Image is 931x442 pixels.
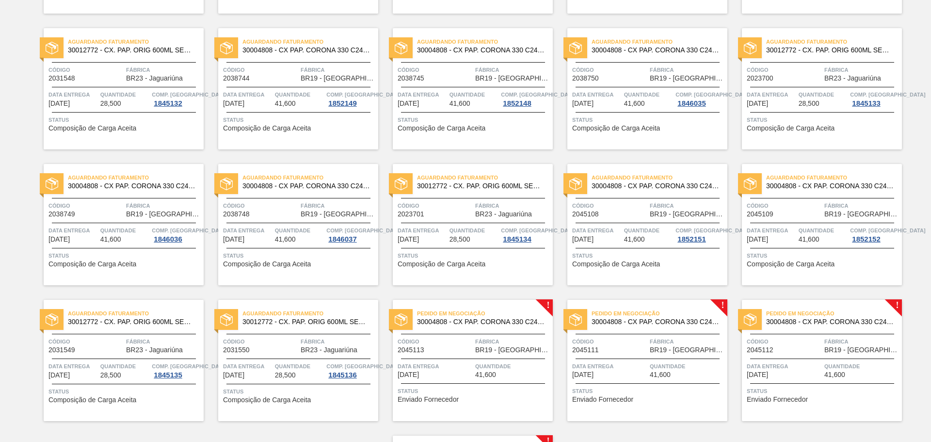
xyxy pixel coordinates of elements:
span: Fábrica [126,65,201,75]
span: 24/10/2025 [398,236,419,243]
span: Composição de Carga Aceita [747,261,835,268]
img: status [744,178,756,190]
span: 09/11/2025 [572,371,594,378]
span: Status [747,386,899,396]
span: Código [48,201,124,211]
span: Quantidade [275,226,324,235]
a: statusAguardando Faturamento30004808 - CX PAP. CORONA 330 C24 WAVECódigo2045108FábricaBR19 - [GEO... [553,164,727,285]
span: Código [48,337,124,346]
span: Data entrega [572,226,622,235]
span: 41,600 [799,236,819,243]
span: Fábrica [301,201,376,211]
span: BR19 - Nova Rio [650,75,725,82]
div: 1852148 [501,99,533,107]
span: Aguardando Faturamento [592,37,727,47]
span: 2045108 [572,211,599,218]
span: Composição de Carga Aceita [223,125,311,132]
span: Status [48,251,201,261]
span: Código [572,337,647,346]
a: statusAguardando Faturamento30012772 - CX. PAP. ORIG 600ML SEMI AUTOM C12 429Código2023701Fábrica... [378,164,553,285]
a: statusAguardando Faturamento30004808 - CX PAP. CORONA 330 C24 WAVECódigo2038748FábricaBR19 - [GEO... [204,164,378,285]
span: 41,600 [624,100,645,107]
span: 30004808 - CX PAP. CORONA 330 C24 WAVE [592,182,720,190]
a: Comp. [GEOGRAPHIC_DATA]1845133 [850,90,899,107]
span: Fábrica [824,337,899,346]
img: status [569,178,582,190]
a: Comp. [GEOGRAPHIC_DATA]1852151 [675,226,725,243]
span: 41,600 [650,371,671,378]
span: Composição de Carga Aceita [48,396,136,404]
span: Enviado Fornecedor [747,396,808,403]
a: Comp. [GEOGRAPHIC_DATA]1852149 [326,90,376,107]
span: 11/11/2025 [747,371,768,378]
span: Data entrega [747,226,796,235]
span: Data entrega [223,90,273,99]
span: 31/10/2025 [223,372,244,379]
span: 30004808 - CX PAP. CORONA 330 C24 WAVE [766,318,894,326]
span: Comp. Carga [501,90,576,99]
span: Status [48,387,201,396]
span: Aguardando Faturamento [417,37,553,47]
span: Fábrica [475,65,550,75]
span: Aguardando Faturamento [766,37,902,47]
span: Status [398,115,550,125]
span: Código [398,65,473,75]
a: Comp. [GEOGRAPHIC_DATA]1846037 [326,226,376,243]
span: Quantidade [100,361,150,371]
a: !statusPedido em Negociação30004808 - CX PAP. CORONA 330 C24 WAVECódigo2045112FábricaBR19 - [GEOG... [727,300,902,421]
span: Pedido em Negociação [766,309,902,318]
span: Comp. Carga [850,90,925,99]
span: BR19 - Nova Rio [126,211,201,218]
span: 2045112 [747,346,773,354]
span: Data entrega [398,90,447,99]
a: Comp. [GEOGRAPHIC_DATA]1845134 [501,226,550,243]
span: 22/10/2025 [747,100,768,107]
span: 41,600 [275,100,296,107]
span: Código [48,65,124,75]
span: 41,600 [624,236,645,243]
div: 1852151 [675,235,707,243]
span: 2038750 [572,75,599,82]
span: Fábrica [650,201,725,211]
span: 2031549 [48,346,75,354]
span: BR19 - Nova Rio [301,75,376,82]
span: BR23 - Jaguariúna [301,346,357,354]
span: Aguardando Faturamento [417,173,553,182]
span: Comp. Carga [152,361,227,371]
div: 1846037 [326,235,358,243]
span: Fábrica [126,201,201,211]
span: 2038745 [398,75,424,82]
span: 2038748 [223,211,250,218]
span: Aguardando Faturamento [242,309,378,318]
span: 41,600 [100,236,121,243]
span: Código [398,201,473,211]
span: Composição de Carga Aceita [572,261,660,268]
img: status [744,313,756,326]
span: Data entrega [572,90,622,99]
a: statusAguardando Faturamento30004808 - CX PAP. CORONA 330 C24 WAVECódigo2038749FábricaBR19 - [GEO... [29,164,204,285]
img: status [220,313,233,326]
a: Comp. [GEOGRAPHIC_DATA]1845135 [152,361,201,379]
span: Quantidade [449,226,499,235]
span: Status [223,115,376,125]
div: 1852152 [850,235,882,243]
span: 30004808 - CX PAP. CORONA 330 C24 WAVE [417,318,545,326]
span: Composição de Carga Aceita [747,125,835,132]
span: Comp. Carga [152,226,227,235]
span: Aguardando Faturamento [68,173,204,182]
span: 30004808 - CX PAP. CORONA 330 C24 WAVE [592,318,720,326]
span: 2045109 [747,211,773,218]
span: 41,600 [824,371,845,378]
span: 24/10/2025 [747,236,768,243]
span: 41,600 [449,100,470,107]
span: Fábrica [650,65,725,75]
span: Status [398,251,550,261]
span: Pedido em Negociação [417,309,553,318]
span: Data entrega [572,361,647,371]
span: Quantidade [624,226,674,235]
span: Código [223,65,298,75]
span: Data entrega [48,361,98,371]
span: 30004808 - CX PAP. CORONA 330 C24 WAVE [242,47,370,54]
div: 1845135 [152,371,184,379]
a: !statusPedido em Negociação30004808 - CX PAP. CORONA 330 C24 WAVECódigo2045113FábricaBR19 - [GEOG... [378,300,553,421]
